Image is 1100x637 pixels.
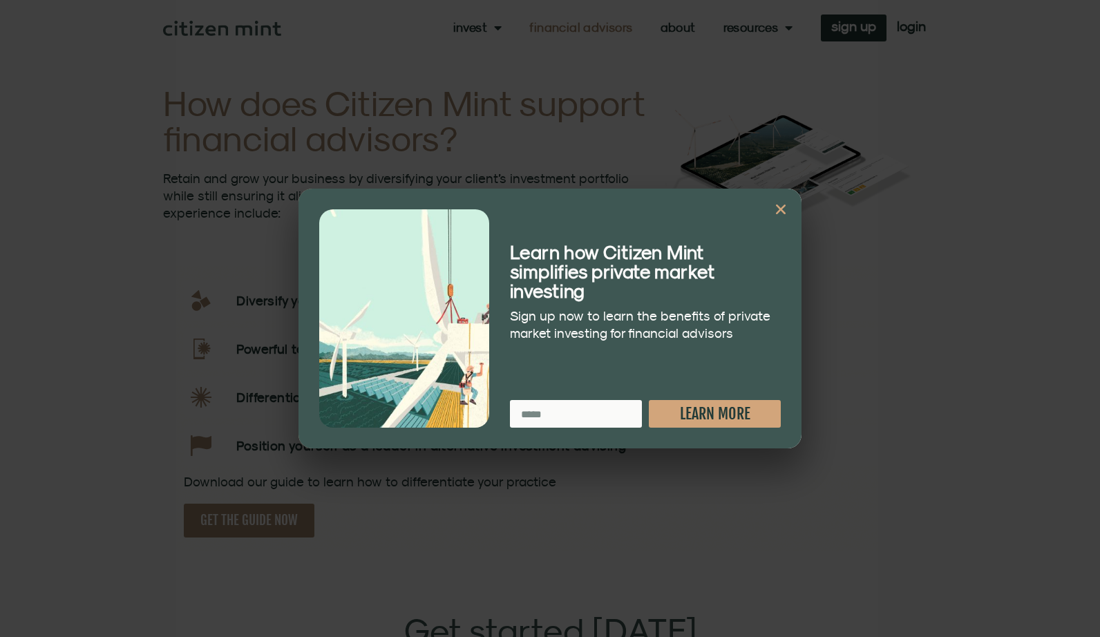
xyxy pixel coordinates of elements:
[680,406,750,421] span: LEARN MORE
[510,307,781,342] p: Sign up now to learn the benefits of private market investing for financial advisors
[774,202,788,216] a: Close
[649,400,781,428] button: LEARN MORE
[510,400,781,435] form: New Form
[319,209,489,428] img: turbine_illustration_portrait
[510,243,781,301] h2: Learn how Citizen Mint simplifies private market investing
